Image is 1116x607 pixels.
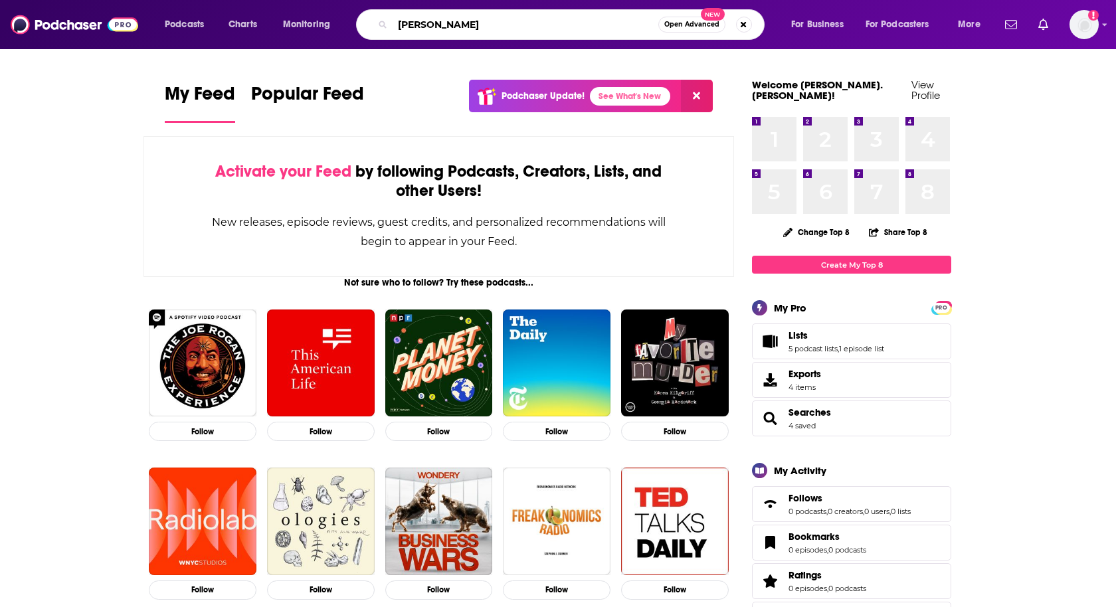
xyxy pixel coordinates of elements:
[775,224,858,240] button: Change Top 8
[503,309,610,417] a: The Daily
[838,344,839,353] span: ,
[369,9,777,40] div: Search podcasts, credits, & more...
[828,584,866,593] a: 0 podcasts
[283,15,330,34] span: Monitoring
[211,162,667,201] div: by following Podcasts, Creators, Lists, and other Users!
[863,507,864,516] span: ,
[165,82,235,123] a: My Feed
[827,584,828,593] span: ,
[220,14,265,35] a: Charts
[621,580,729,600] button: Follow
[229,15,257,34] span: Charts
[664,21,719,28] span: Open Advanced
[149,580,256,600] button: Follow
[752,323,951,359] span: Lists
[385,580,493,600] button: Follow
[621,309,729,417] img: My Favorite Murder with Karen Kilgariff and Georgia Hardstark
[757,495,783,513] a: Follows
[752,525,951,561] span: Bookmarks
[1033,13,1054,36] a: Show notifications dropdown
[149,468,256,575] img: Radiolab
[149,309,256,417] img: The Joe Rogan Experience
[789,368,821,380] span: Exports
[215,161,351,181] span: Activate your Feed
[1069,10,1099,39] button: Show profile menu
[658,17,725,33] button: Open AdvancedNew
[791,15,844,34] span: For Business
[891,507,911,516] a: 0 lists
[789,421,816,430] a: 4 saved
[752,400,951,436] span: Searches
[701,8,725,21] span: New
[789,569,866,581] a: Ratings
[789,383,821,392] span: 4 items
[149,422,256,441] button: Follow
[789,507,826,516] a: 0 podcasts
[1088,10,1099,21] svg: Add a profile image
[789,531,840,543] span: Bookmarks
[211,213,667,251] div: New releases, episode reviews, guest credits, and personalized recommendations will begin to appe...
[267,580,375,600] button: Follow
[789,545,827,555] a: 0 episodes
[757,371,783,389] span: Exports
[933,303,949,313] span: PRO
[864,507,889,516] a: 0 users
[752,78,883,102] a: Welcome [PERSON_NAME].[PERSON_NAME]!
[868,219,928,245] button: Share Top 8
[911,78,940,102] a: View Profile
[503,580,610,600] button: Follow
[866,15,929,34] span: For Podcasters
[385,309,493,417] img: Planet Money
[251,82,364,113] span: Popular Feed
[757,533,783,552] a: Bookmarks
[789,531,866,543] a: Bookmarks
[165,82,235,113] span: My Feed
[143,277,734,288] div: Not sure who to follow? Try these podcasts...
[789,584,827,593] a: 0 episodes
[828,507,863,516] a: 0 creators
[757,572,783,590] a: Ratings
[752,362,951,398] a: Exports
[1000,13,1022,36] a: Show notifications dropdown
[789,492,911,504] a: Follows
[165,15,204,34] span: Podcasts
[774,464,826,477] div: My Activity
[752,563,951,599] span: Ratings
[949,14,997,35] button: open menu
[933,302,949,312] a: PRO
[621,422,729,441] button: Follow
[393,14,658,35] input: Search podcasts, credits, & more...
[503,422,610,441] button: Follow
[752,256,951,274] a: Create My Top 8
[782,14,860,35] button: open menu
[590,87,670,106] a: See What's New
[621,468,729,575] a: TED Talks Daily
[11,12,138,37] img: Podchaser - Follow, Share and Rate Podcasts
[789,406,831,418] a: Searches
[827,545,828,555] span: ,
[155,14,221,35] button: open menu
[826,507,828,516] span: ,
[857,14,949,35] button: open menu
[789,344,838,353] a: 5 podcast lists
[385,468,493,575] img: Business Wars
[839,344,884,353] a: 1 episode list
[774,302,806,314] div: My Pro
[267,309,375,417] img: This American Life
[274,14,347,35] button: open menu
[267,468,375,575] img: Ologies with Alie Ward
[385,422,493,441] button: Follow
[251,82,364,123] a: Popular Feed
[1069,10,1099,39] img: User Profile
[789,492,822,504] span: Follows
[789,329,884,341] a: Lists
[828,545,866,555] a: 0 podcasts
[503,468,610,575] img: Freakonomics Radio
